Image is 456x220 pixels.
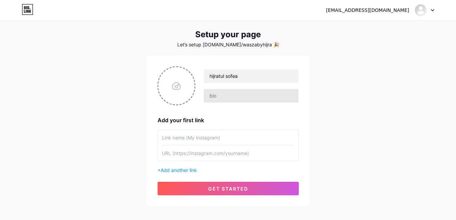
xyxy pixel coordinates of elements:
[208,186,248,192] span: get started
[161,167,197,173] span: Add another link
[326,7,409,14] div: [EMAIL_ADDRESS][DOMAIN_NAME]
[158,116,299,124] div: Add your first link
[204,89,298,103] input: bio
[162,146,294,161] input: URL (https://instagram.com/yourname)
[147,30,310,39] div: Setup your page
[162,130,294,145] input: Link name (My Instagram)
[414,4,427,17] img: waszabyhijra
[158,167,299,174] div: +
[147,42,310,47] div: Let’s setup [DOMAIN_NAME]/waszabyhijra 🎉
[158,182,299,195] button: get started
[204,69,298,83] input: Your name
